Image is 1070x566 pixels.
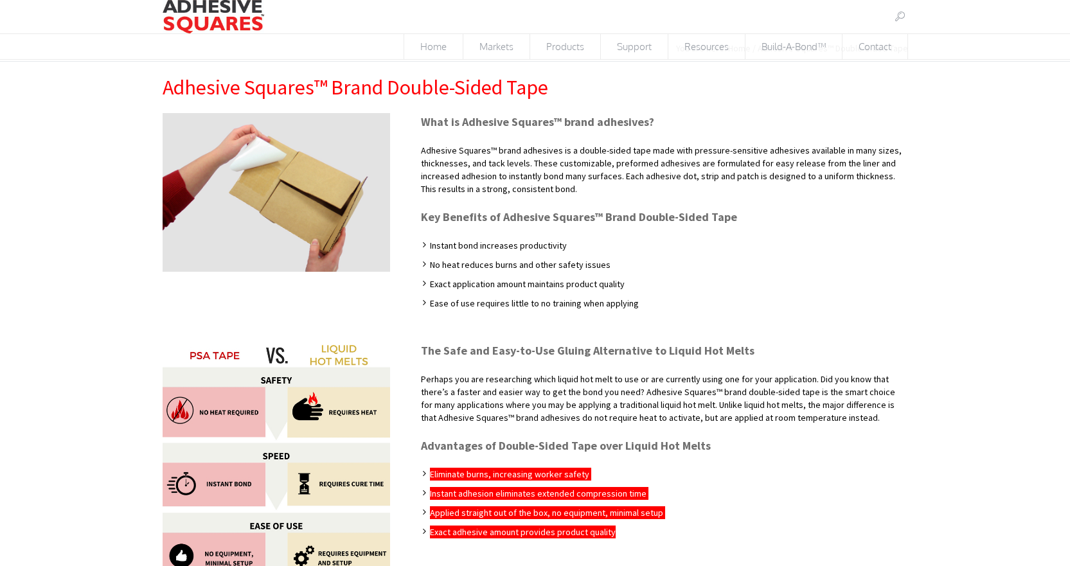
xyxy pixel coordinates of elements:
[421,252,907,271] li: No heat reduces burns and other safety issues
[404,34,463,59] span: Home
[421,290,907,310] li: Ease of use requires little to no training when applying
[421,114,654,129] strong: What is Adhesive Squares™ brand adhesives?
[421,500,907,519] li: Applied straight out of the box, no equipment, minimal setup
[421,468,907,481] li: Eliminate burns, increasing worker safety
[421,481,907,500] li: Instant adhesion eliminates extended compression time
[163,113,390,272] img: AS-packaging.jpg
[421,373,907,437] p: Perhaps you are researching which liquid hot melt to use or are currently using one for your appl...
[745,34,842,59] span: Build-A-Bond™
[421,343,754,358] strong: The Safe and Easy-to-Use Gluing Alternative to Liquid Hot Melts
[421,519,907,538] li: Exact adhesive amount provides product quality
[601,34,668,59] span: Support
[463,34,530,59] span: Markets
[421,239,907,252] li: Instant bond increases productivity
[163,75,908,100] h1: Adhesive Squares™ Brand Double-Sided Tape
[404,34,463,60] a: Home
[421,144,907,208] p: Adhesive Squares™ brand adhesives is a double-sided tape made with pressure-sensitive adhesives a...
[668,34,745,59] span: Resources
[530,34,600,59] span: Products
[421,271,907,290] li: Exact application amount maintains product quality
[601,34,668,60] a: Support
[421,438,711,453] strong: Advantages of Double-Sided Tape over Liquid Hot Melts
[421,209,737,224] strong: Key Benefits of Adhesive Squares™ Brand Double-Sided Tape
[843,34,907,59] span: Contact
[745,34,843,60] a: Build-A-Bond™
